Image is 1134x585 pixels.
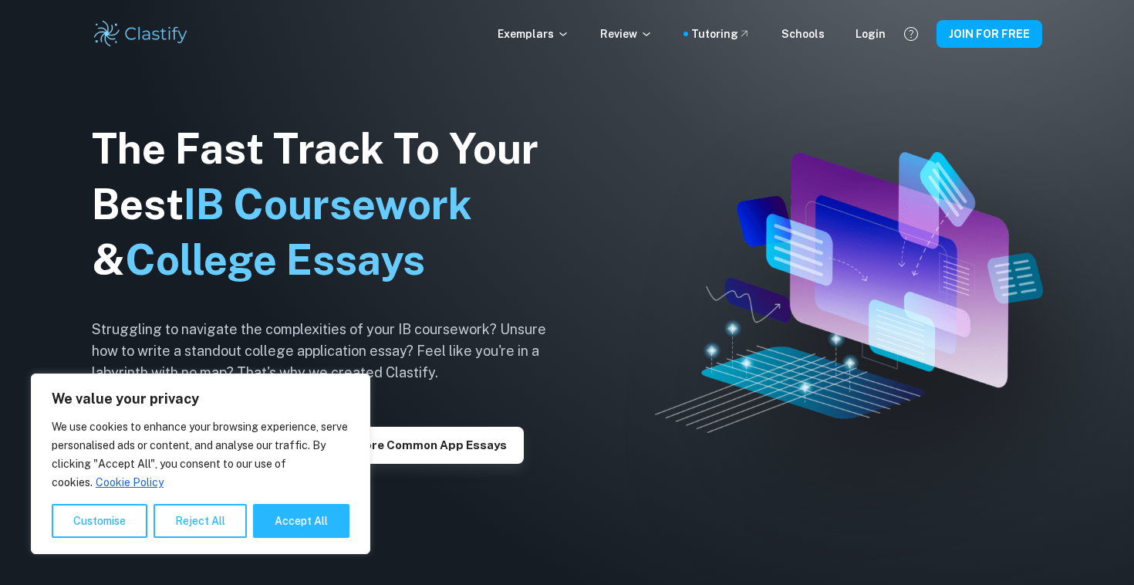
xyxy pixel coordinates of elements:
p: Review [600,25,653,42]
p: Exemplars [498,25,569,42]
a: Cookie Policy [95,475,164,489]
span: IB Coursework [184,180,472,228]
a: Schools [781,25,825,42]
a: Explore Common App essays [322,437,524,451]
div: We value your privacy [31,374,370,554]
h6: Struggling to navigate the complexities of your IB coursework? Unsure how to write a standout col... [92,319,570,384]
button: Reject All [154,504,247,538]
button: Customise [52,504,147,538]
button: JOIN FOR FREE [937,20,1042,48]
button: Help and Feedback [898,21,924,47]
a: Login [856,25,886,42]
p: We use cookies to enhance your browsing experience, serve personalised ads or content, and analys... [52,418,349,492]
span: College Essays [125,235,425,284]
h1: The Fast Track To Your Best & [92,121,570,288]
p: We value your privacy [52,390,349,408]
img: Clastify logo [92,19,190,49]
button: Explore Common App essays [322,427,524,464]
img: Clastify hero [655,152,1043,433]
a: Tutoring [691,25,751,42]
button: Accept All [253,504,349,538]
